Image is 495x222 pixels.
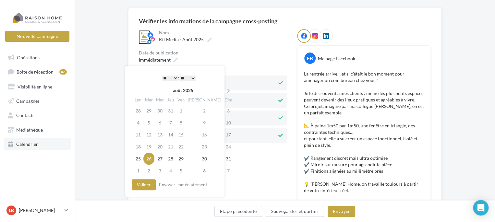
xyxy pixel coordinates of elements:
[186,129,223,141] td: 16
[133,117,143,129] td: 4
[214,206,262,217] button: Étape précédente
[143,165,154,177] td: 2
[4,95,71,106] a: Campagnes
[223,117,234,129] td: 10
[133,105,143,117] td: 28
[5,31,69,42] button: Nouvelle campagne
[143,86,223,95] th: août 2025
[154,129,165,141] td: 13
[165,165,176,177] td: 4
[139,51,287,55] div: Date de publication
[4,109,71,121] a: Contacts
[4,65,71,77] a: Boîte de réception46
[186,117,223,129] td: 9
[186,153,223,165] td: 30
[223,165,234,177] td: 7
[223,105,234,117] td: 3
[4,51,71,63] a: Opérations
[143,95,154,105] th: Mar
[165,153,176,165] td: 28
[4,123,71,135] a: Médiathèque
[304,71,424,220] p: La rentrée arrive… et si c’était le bon moment pour aménager un coin bureau chez vous ? Je le dis...
[139,18,277,24] div: Vérifier les informations de la campagne cross-posting
[186,165,223,177] td: 6
[4,80,71,92] a: Visibilité en ligne
[154,95,165,105] th: Mer
[176,165,186,177] td: 5
[16,98,40,103] span: Campagnes
[328,206,355,217] button: Envoyer
[4,138,71,149] a: Calendrier
[165,141,176,153] td: 21
[223,129,234,141] td: 17
[186,95,223,105] th: [PERSON_NAME]
[18,84,52,89] span: Visibilité en ligne
[143,117,154,129] td: 5
[133,165,143,177] td: 1
[143,141,154,153] td: 19
[176,117,186,129] td: 8
[16,127,43,132] span: Médiathèque
[176,129,186,141] td: 15
[17,54,40,60] span: Opérations
[19,207,62,214] p: [PERSON_NAME]
[176,95,186,105] th: Ven
[318,55,355,62] div: Ma page Facebook
[16,112,34,118] span: Contacts
[133,129,143,141] td: 11
[223,153,234,165] td: 31
[165,105,176,117] td: 31
[186,105,223,117] td: 2
[304,53,316,64] div: FB
[159,30,285,35] div: Nom
[159,37,204,42] span: Kit Media - Août 2025
[176,105,186,117] td: 1
[143,105,154,117] td: 29
[165,129,176,141] td: 14
[59,69,67,75] div: 46
[156,181,210,189] button: Envoyer immédiatement
[223,95,234,105] th: Dim
[223,141,234,153] td: 24
[133,141,143,153] td: 18
[16,141,38,147] span: Calendrier
[154,105,165,117] td: 30
[165,117,176,129] td: 7
[154,141,165,153] td: 20
[143,153,154,165] td: 26
[154,165,165,177] td: 3
[5,204,69,216] a: LB [PERSON_NAME]
[165,95,176,105] th: Jeu
[17,69,54,75] span: Boîte de réception
[473,200,489,216] div: Open Intercom Messenger
[176,153,186,165] td: 29
[266,206,324,217] button: Sauvegarder et quitter
[186,141,223,153] td: 23
[9,207,14,214] span: LB
[133,153,143,165] td: 25
[143,129,154,141] td: 12
[154,153,165,165] td: 27
[154,117,165,129] td: 6
[133,95,143,105] th: Lun
[146,73,211,83] div: :
[176,141,186,153] td: 22
[132,179,156,190] button: Valider
[139,57,171,63] span: Immédiatement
